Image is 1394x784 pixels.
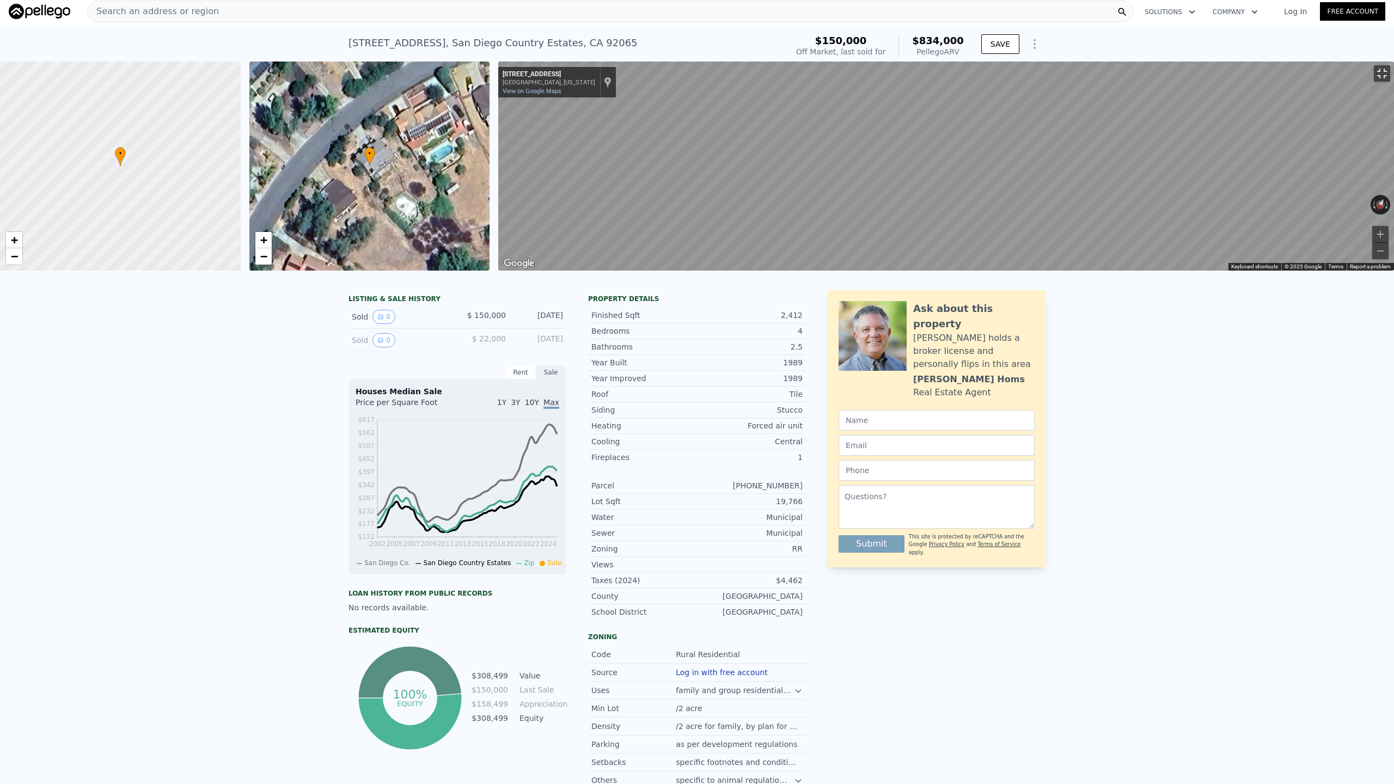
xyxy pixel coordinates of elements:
[913,373,1025,386] div: [PERSON_NAME] Homs
[591,575,697,586] div: Taxes (2024)
[517,712,566,724] td: Equity
[591,373,697,384] div: Year Improved
[11,249,18,263] span: −
[115,149,126,158] span: •
[397,699,423,707] tspan: equity
[348,589,566,598] div: Loan history from public records
[358,429,375,437] tspan: $562
[536,365,566,379] div: Sale
[471,684,509,696] td: $150,000
[697,496,803,507] div: 19,766
[497,398,506,407] span: 1Y
[839,435,1035,456] input: Email
[913,301,1035,332] div: Ask about this property
[929,541,964,547] a: Privacy Policy
[524,559,534,567] span: Zip
[372,310,395,324] button: View historical data
[676,757,803,768] div: specific footnotes and conditions apply
[697,528,803,538] div: Municipal
[88,5,219,18] span: Search an address or region
[506,540,523,548] tspan: 2020
[503,79,595,86] div: [GEOGRAPHIC_DATA], [US_STATE]
[472,540,488,548] tspan: 2015
[839,410,1035,431] input: Name
[403,540,420,548] tspan: 2007
[591,357,697,368] div: Year Built
[423,559,511,567] span: San Diego Country Estates
[981,34,1019,54] button: SAVE
[1328,264,1343,269] a: Terms (opens in new tab)
[591,341,697,352] div: Bathrooms
[676,649,742,660] div: Rural Residential
[358,481,375,489] tspan: $342
[547,559,561,567] span: Sale
[348,295,566,305] div: LISTING & SALE HISTORY
[591,607,697,617] div: School District
[471,698,509,710] td: $158,499
[591,543,697,554] div: Zoning
[501,256,537,271] img: Google
[517,684,566,696] td: Last Sale
[543,398,559,409] span: Max
[591,420,697,431] div: Heating
[511,398,520,407] span: 3Y
[588,295,806,303] div: Property details
[525,398,539,407] span: 10Y
[364,147,375,166] div: •
[697,480,803,491] div: [PHONE_NUMBER]
[977,541,1020,547] a: Terms of Service
[1385,195,1391,215] button: Rotate clockwise
[358,507,375,515] tspan: $232
[591,496,697,507] div: Lot Sqft
[1204,2,1267,22] button: Company
[697,420,803,431] div: Forced air unit
[912,35,964,46] span: $834,000
[591,528,697,538] div: Sewer
[1350,264,1391,269] a: Report a problem
[588,633,806,641] div: Zoning
[6,232,22,248] a: Zoom in
[591,721,676,732] div: Density
[503,88,561,95] a: View on Google Maps
[471,712,509,724] td: $308,499
[604,76,612,88] a: Show location on map
[839,535,904,553] button: Submit
[517,698,566,710] td: Appreciation
[523,540,540,548] tspan: 2022
[1372,194,1389,216] button: Reset the view
[467,311,506,320] span: $ 150,000
[1136,2,1204,22] button: Solutions
[697,575,803,586] div: $4,462
[815,35,867,46] span: $150,000
[591,703,676,714] div: Min Lot
[591,452,697,463] div: Fireplaces
[471,670,509,682] td: $308,499
[1320,2,1385,21] a: Free Account
[358,416,375,424] tspan: $617
[591,405,697,415] div: Siding
[909,533,1035,556] div: This site is protected by reCAPTCHA and the Google and apply.
[591,436,697,447] div: Cooling
[11,233,18,247] span: +
[1371,195,1377,215] button: Rotate counterclockwise
[796,46,885,57] div: Off Market, last sold for
[260,233,267,247] span: +
[501,256,537,271] a: Open this area in Google Maps (opens a new window)
[393,688,427,701] tspan: 100%
[697,341,803,352] div: 2.5
[697,373,803,384] div: 1989
[697,326,803,336] div: 4
[676,668,768,677] button: Log in with free account
[372,333,395,347] button: View historical data
[358,534,375,541] tspan: $122
[1024,33,1045,55] button: Show Options
[912,46,964,57] div: Pellego ARV
[1372,226,1389,242] button: Zoom in
[913,386,991,399] div: Real Estate Agent
[255,248,272,265] a: Zoom out
[515,333,563,347] div: [DATE]
[591,757,676,768] div: Setbacks
[591,310,697,321] div: Finished Sqft
[591,512,697,523] div: Water
[348,602,566,613] div: No records available.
